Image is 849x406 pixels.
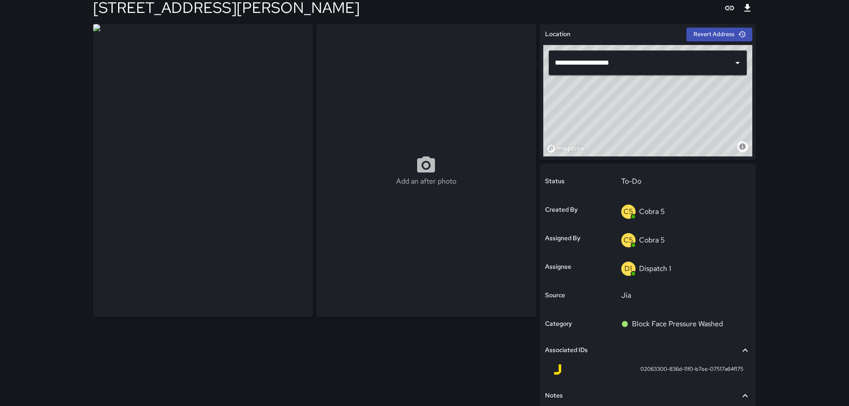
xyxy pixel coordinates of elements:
button: Open [731,57,744,69]
p: Add an after photo [396,176,456,187]
h6: Created By [545,205,578,215]
p: D1 [624,263,632,274]
span: 02063300-836d-11f0-b7ee-07517a64f175 [640,365,743,374]
h6: Category [545,319,572,329]
p: To-Do [621,176,745,187]
h6: Notes [545,391,563,401]
div: Notes [545,385,751,406]
button: Revert Address [686,28,752,41]
p: Cobra 5 [639,207,665,216]
p: Jia [621,290,745,301]
p: Block Face Pressure Washed [632,319,723,329]
p: C5 [623,206,633,217]
h6: Assigned By [545,234,580,243]
p: C5 [623,235,633,246]
h6: Source [545,291,565,300]
h6: Status [545,176,565,186]
h6: Associated IDs [545,345,588,355]
h6: Location [545,29,570,39]
p: Dispatch 1 [639,264,671,273]
p: Cobra 5 [639,235,665,245]
img: request_images%2F18230eb0-836d-11f0-b7ee-07517a64f175 [93,24,313,317]
h6: Assignee [545,262,571,272]
div: Associated IDs [545,340,751,361]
